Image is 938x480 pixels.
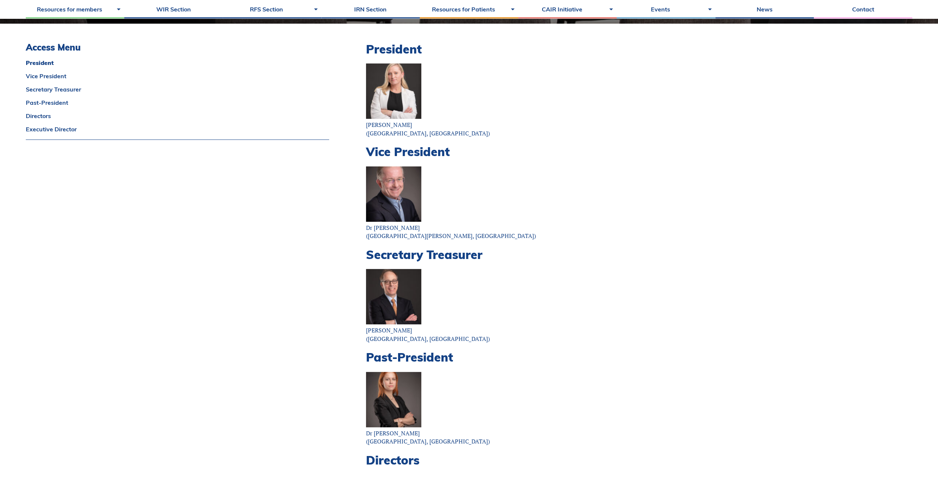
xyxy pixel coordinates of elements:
a: Vice President [26,73,329,79]
div: Dr [PERSON_NAME] ([GEOGRAPHIC_DATA], [GEOGRAPHIC_DATA]) [366,372,857,446]
h2: Vice President [366,145,857,159]
h3: Access Menu [26,42,329,53]
h2: Secretary Treasurer [366,248,857,262]
p: Dr [PERSON_NAME] ([GEOGRAPHIC_DATA][PERSON_NAME], [GEOGRAPHIC_DATA]) [366,166,857,240]
h2: President [366,42,857,56]
h2: Past-President [366,350,857,364]
a: Secretary Treasurer [26,86,329,92]
a: Executive Director [26,126,329,132]
a: President [26,60,329,66]
h2: Directors [366,453,857,467]
a: Past-President [26,100,329,106]
p: [PERSON_NAME] ([GEOGRAPHIC_DATA], [GEOGRAPHIC_DATA]) [366,269,857,343]
a: Directors [26,113,329,119]
p: [PERSON_NAME] ([GEOGRAPHIC_DATA], [GEOGRAPHIC_DATA]) [366,63,857,137]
